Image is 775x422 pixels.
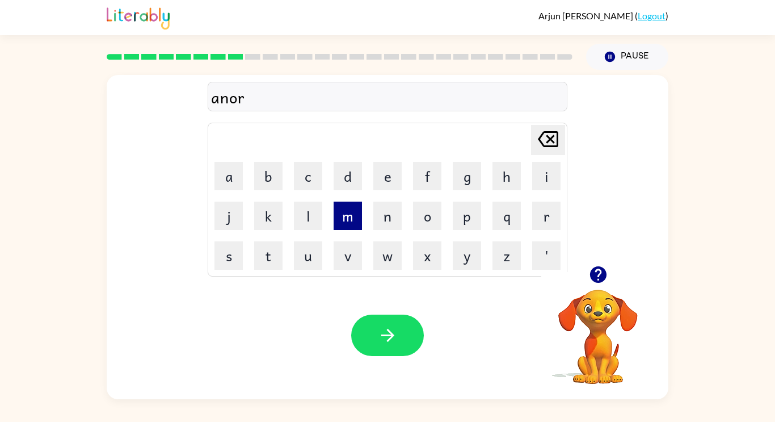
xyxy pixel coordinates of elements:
[413,162,441,190] button: f
[532,162,561,190] button: i
[492,202,521,230] button: q
[638,10,666,21] a: Logout
[211,85,564,109] div: anor
[586,44,668,70] button: Pause
[538,10,635,21] span: Arjun [PERSON_NAME]
[492,241,521,270] button: z
[334,162,362,190] button: d
[254,202,283,230] button: k
[453,162,481,190] button: g
[541,272,655,386] video: Your browser must support playing .mp4 files to use Literably. Please try using another browser.
[492,162,521,190] button: h
[373,162,402,190] button: e
[214,202,243,230] button: j
[214,162,243,190] button: a
[254,241,283,270] button: t
[107,5,170,30] img: Literably
[538,10,668,21] div: ( )
[334,241,362,270] button: v
[294,162,322,190] button: c
[214,241,243,270] button: s
[453,241,481,270] button: y
[453,202,481,230] button: p
[254,162,283,190] button: b
[334,202,362,230] button: m
[413,241,441,270] button: x
[373,241,402,270] button: w
[532,202,561,230] button: r
[532,241,561,270] button: '
[294,202,322,230] button: l
[413,202,441,230] button: o
[294,241,322,270] button: u
[373,202,402,230] button: n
